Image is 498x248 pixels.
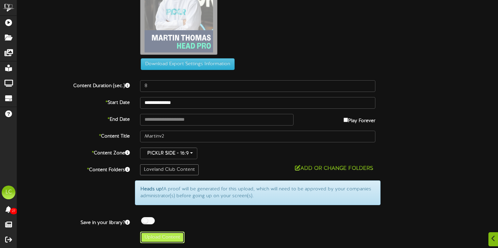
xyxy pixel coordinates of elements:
label: Save in your library? [12,217,135,226]
a: Download Export Settings Information [137,61,235,67]
div: Loveland Club Content [140,164,199,175]
button: PICKLR SIDE - 16:9 [140,147,197,159]
label: Start Date [12,97,135,106]
div: A proof will be generated for this upload, which will need to be approved by your companies admin... [135,180,381,205]
label: Content Folders [12,164,135,174]
label: Content Zone [12,147,135,157]
label: Content Title [12,131,135,140]
button: Download Export Settings Information [141,58,235,70]
strong: Heads up! [140,187,163,192]
button: Upload Content [140,232,185,243]
button: Add or Change Folders [293,164,375,173]
div: LC [2,186,15,199]
input: Title of this Content [140,131,375,142]
input: Play Forever [344,118,348,122]
label: Content Duration (sec.) [12,80,135,90]
label: Play Forever [344,114,375,125]
label: End Date [12,114,135,123]
span: 27 [10,208,17,214]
